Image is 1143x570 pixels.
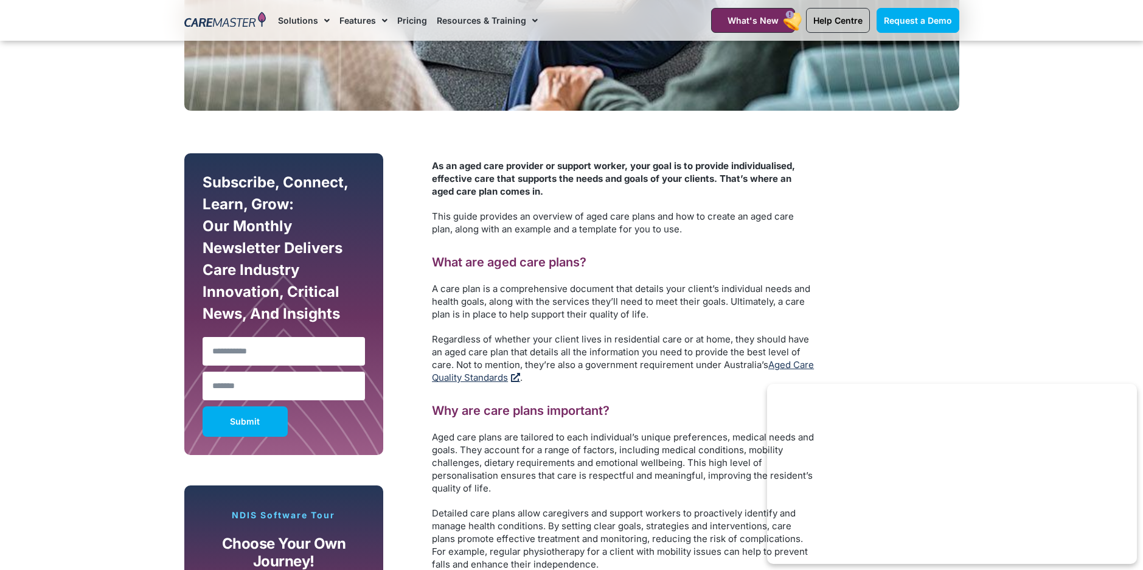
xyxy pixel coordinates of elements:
[203,406,288,437] button: Submit
[884,15,952,26] span: Request a Demo
[230,419,260,425] span: Submit
[711,8,795,33] a: What's New
[432,359,814,383] a: Aged Care Quality Standards
[206,535,363,570] p: Choose your own journey!
[767,384,1137,564] iframe: Popup CTA
[877,8,959,33] a: Request a Demo
[432,403,815,419] h2: Why are care plans important?
[432,210,815,235] p: This guide provides an overview of aged care plans and how to create an aged care plan, along wit...
[196,510,372,521] p: NDIS Software Tour
[432,431,815,495] p: Aged care plans are tailored to each individual’s unique preferences, medical needs and goals. Th...
[432,254,815,270] h2: What are aged care plans?
[200,172,369,331] div: Subscribe, Connect, Learn, Grow: Our Monthly Newsletter Delivers Care Industry Innovation, Critic...
[184,12,266,30] img: CareMaster Logo
[432,282,815,321] p: A care plan is a comprehensive document that details your client’s individual needs and health go...
[203,172,366,443] form: New Form
[432,160,795,197] strong: As an aged care provider or support worker, your goal is to provide individualised, effective car...
[806,8,870,33] a: Help Centre
[432,333,815,384] p: Regardless of whether your client lives in residential care or at home, they should have an aged ...
[728,15,779,26] span: What's New
[813,15,863,26] span: Help Centre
